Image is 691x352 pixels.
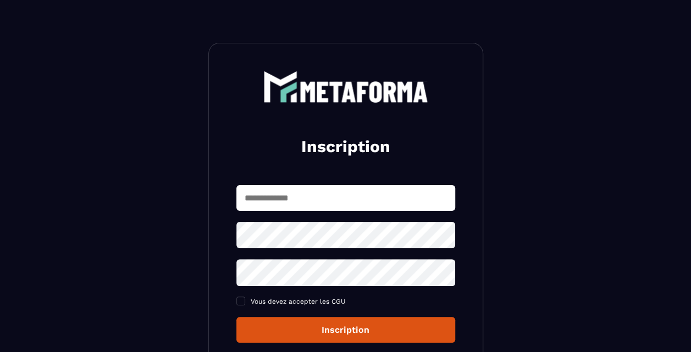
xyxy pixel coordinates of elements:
[250,136,442,158] h2: Inscription
[236,71,455,103] a: logo
[251,298,346,305] span: Vous devez accepter les CGU
[245,325,446,335] div: Inscription
[263,71,428,103] img: logo
[236,317,455,343] button: Inscription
